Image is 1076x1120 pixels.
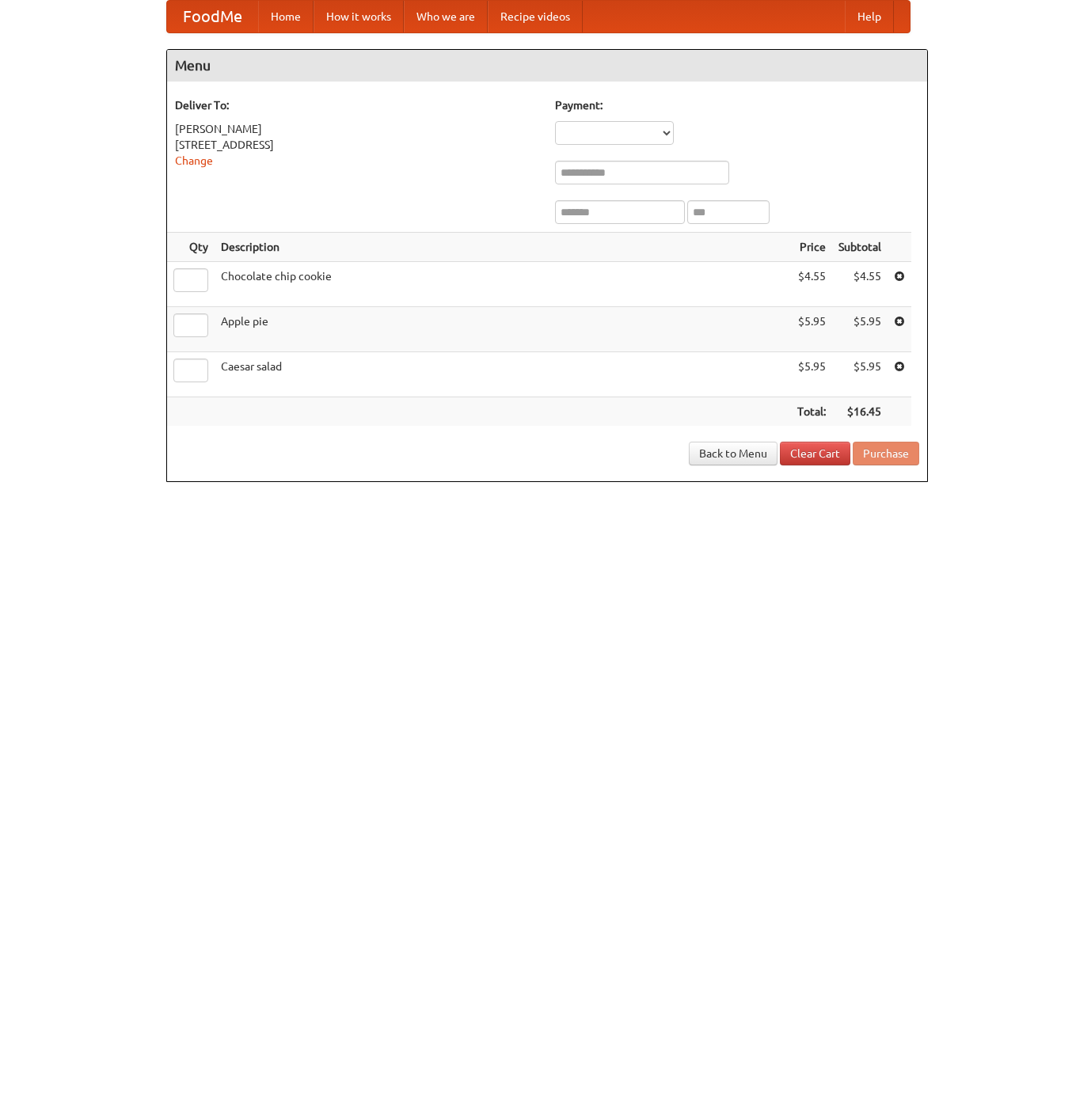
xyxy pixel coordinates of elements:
[791,352,832,397] td: $5.95
[215,352,791,397] td: Caesar salad
[780,442,850,465] a: Clear Cart
[404,1,488,32] a: Who we are
[488,1,583,32] a: Recipe videos
[845,1,894,32] a: Help
[832,397,888,427] th: $16.45
[689,442,778,465] a: Back to Menu
[832,233,888,262] th: Subtotal
[215,233,791,262] th: Description
[215,307,791,352] td: Apple pie
[555,97,919,113] h5: Payment:
[791,262,832,307] td: $4.55
[258,1,314,32] a: Home
[832,352,888,397] td: $5.95
[832,262,888,307] td: $4.55
[175,97,539,113] h5: Deliver To:
[167,1,258,32] a: FoodMe
[167,233,215,262] th: Qty
[853,442,919,465] button: Purchase
[175,137,539,153] div: [STREET_ADDRESS]
[791,397,832,427] th: Total:
[314,1,404,32] a: How it works
[832,307,888,352] td: $5.95
[175,121,539,137] div: [PERSON_NAME]
[167,50,927,82] h4: Menu
[791,307,832,352] td: $5.95
[215,262,791,307] td: Chocolate chip cookie
[175,154,213,167] a: Change
[791,233,832,262] th: Price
